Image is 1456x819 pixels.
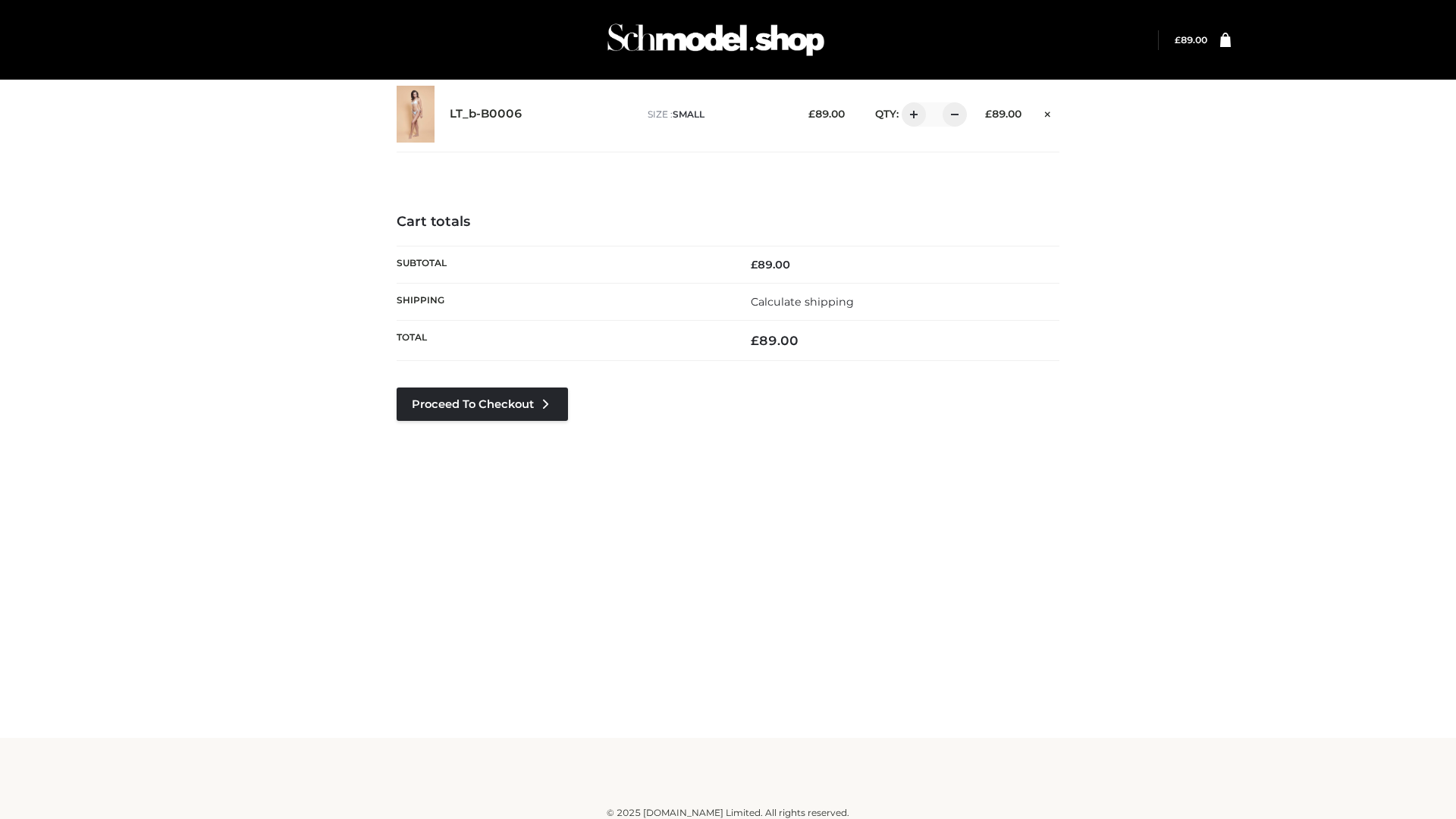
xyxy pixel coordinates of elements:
a: LT_b-B0006 [450,107,522,121]
h4: Cart totals [397,214,1059,231]
a: £89.00 [1175,34,1207,45]
span: £ [751,258,758,271]
a: Calculate shipping [751,295,854,309]
span: SMALL [673,108,704,120]
p: size : [648,108,785,121]
th: Total [397,321,728,361]
span: £ [808,108,815,120]
img: LT_b-B0006 - SMALL [397,86,435,143]
bdi: 89.00 [985,108,1021,120]
span: £ [751,333,759,348]
th: Shipping [397,283,728,320]
bdi: 89.00 [751,333,799,348]
div: QTY: [860,102,962,127]
th: Subtotal [397,246,728,283]
a: Proceed to Checkout [397,388,568,421]
span: £ [1175,34,1181,45]
bdi: 89.00 [1175,34,1207,45]
span: £ [985,108,992,120]
bdi: 89.00 [808,108,845,120]
bdi: 89.00 [751,258,790,271]
a: Remove this item [1037,102,1059,122]
img: Schmodel Admin 964 [602,10,830,70]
